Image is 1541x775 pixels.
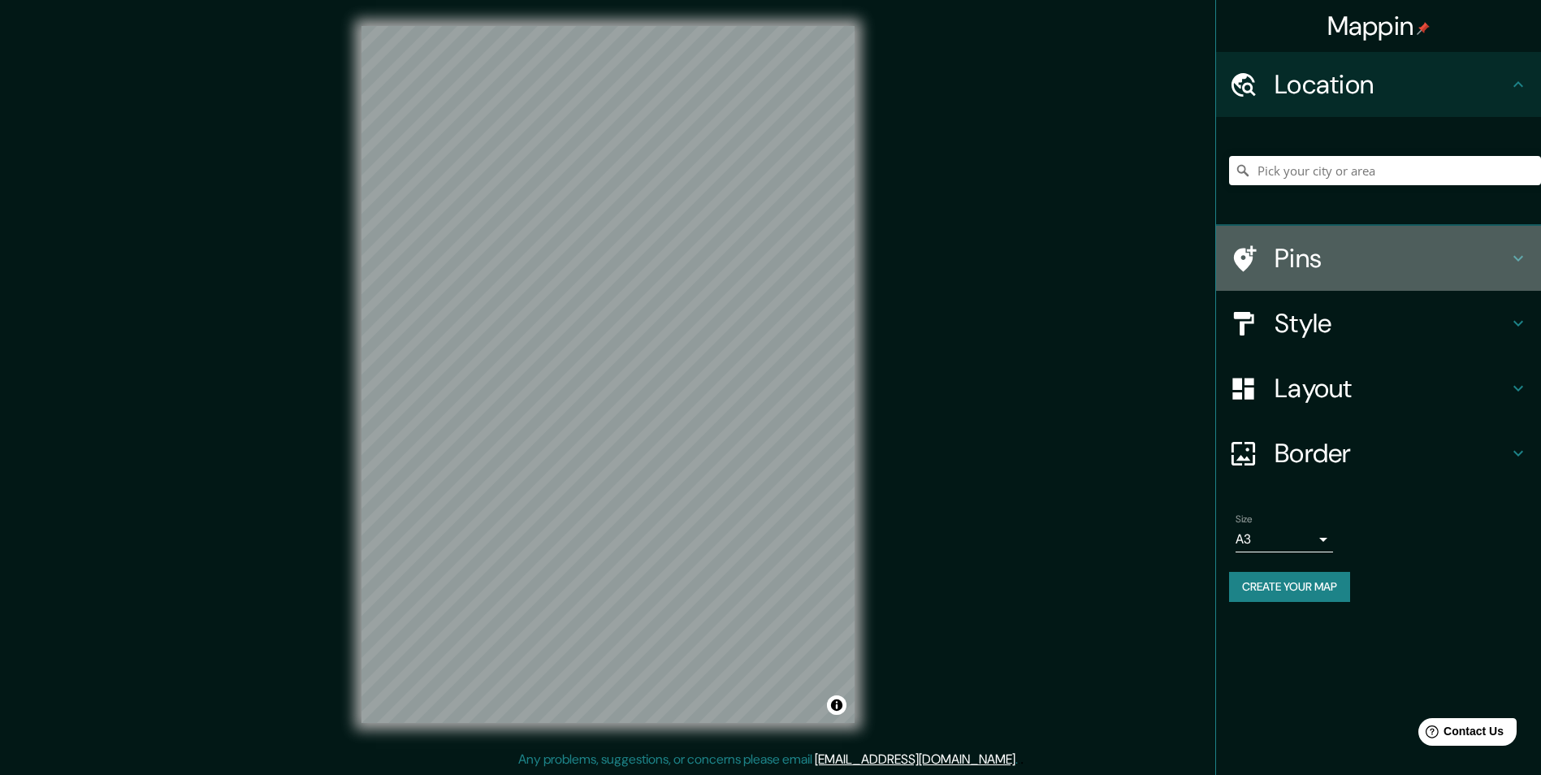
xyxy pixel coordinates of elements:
[1275,437,1509,470] h4: Border
[518,750,1018,769] p: Any problems, suggestions, or concerns please email .
[1229,572,1350,602] button: Create your map
[1275,307,1509,340] h4: Style
[1327,10,1431,42] h4: Mappin
[1275,372,1509,405] h4: Layout
[1216,226,1541,291] div: Pins
[1275,242,1509,275] h4: Pins
[1417,22,1430,35] img: pin-icon.png
[1396,712,1523,757] iframe: Help widget launcher
[1275,68,1509,101] h4: Location
[1236,513,1253,526] label: Size
[827,695,846,715] button: Toggle attribution
[1216,421,1541,486] div: Border
[1216,52,1541,117] div: Location
[1216,291,1541,356] div: Style
[1236,526,1333,552] div: A3
[1018,750,1020,769] div: .
[1229,156,1541,185] input: Pick your city or area
[815,751,1015,768] a: [EMAIL_ADDRESS][DOMAIN_NAME]
[361,26,855,723] canvas: Map
[1020,750,1024,769] div: .
[1216,356,1541,421] div: Layout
